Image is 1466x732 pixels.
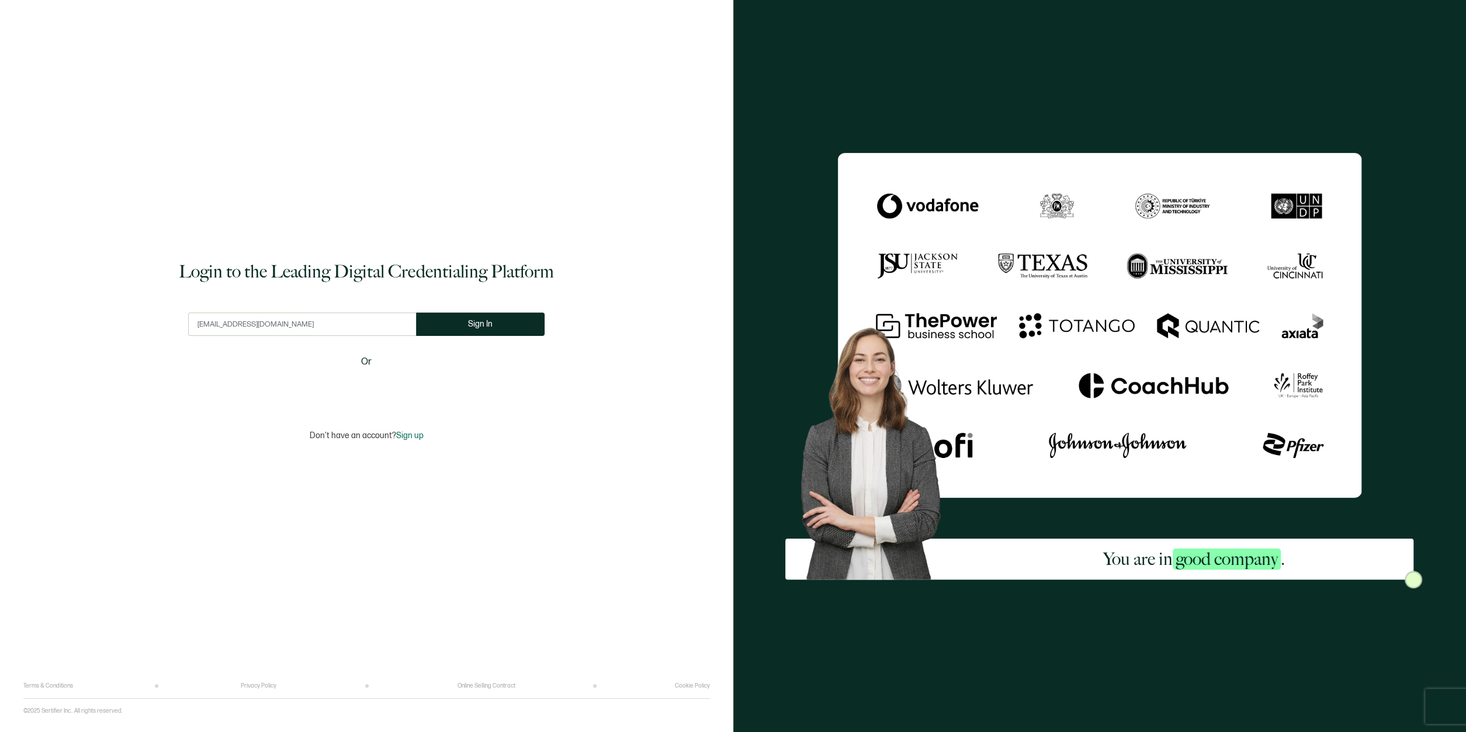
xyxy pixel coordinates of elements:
[188,313,416,336] input: Enter your work email address
[1408,676,1466,732] iframe: Chat Widget
[838,152,1361,498] img: Sertifier Login - You are in <span class="strong-h">good company</span>.
[293,377,439,403] iframe: Sign in with Google Button
[1405,571,1422,588] img: Sertifier Login
[785,315,974,580] img: Sertifier Login - You are in <span class="strong-h">good company</span>. Hero
[468,320,493,328] span: Sign In
[1173,549,1281,570] span: good company
[396,431,424,440] span: Sign up
[23,682,73,689] a: Terms & Conditions
[416,313,545,336] button: Sign In
[458,682,515,689] a: Online Selling Contract
[1103,547,1285,571] h2: You are in .
[299,377,434,403] div: Sign in with Google. Opens in new tab
[361,355,372,369] span: Or
[310,431,424,440] p: Don't have an account?
[23,707,123,714] p: ©2025 Sertifier Inc.. All rights reserved.
[241,682,276,689] a: Privacy Policy
[179,260,554,283] h1: Login to the Leading Digital Credentialing Platform
[675,682,710,689] a: Cookie Policy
